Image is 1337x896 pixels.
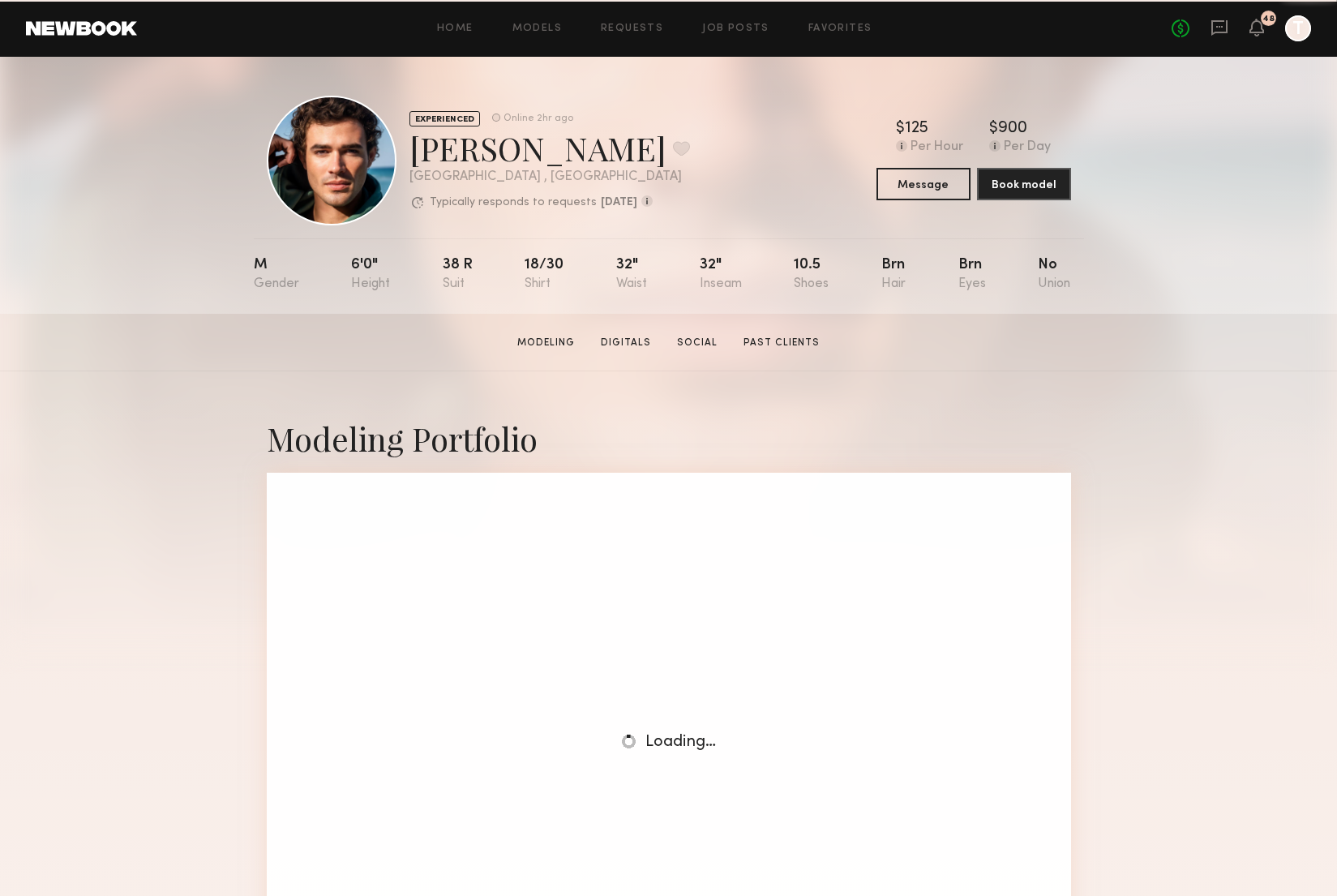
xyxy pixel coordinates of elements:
[443,258,473,291] div: 38 r
[409,111,480,126] div: EXPERIENCED
[409,126,690,169] div: [PERSON_NAME]
[671,336,724,350] a: Social
[512,24,562,34] a: Models
[1285,15,1311,41] a: T
[430,197,597,208] p: Typically responds to requests
[1004,140,1051,155] div: Per Day
[1262,15,1275,24] div: 48
[702,24,769,34] a: Job Posts
[254,258,299,291] div: M
[1038,258,1070,291] div: No
[896,121,905,137] div: $
[876,168,971,200] button: Message
[351,258,390,291] div: 6'0"
[958,258,986,291] div: Brn
[977,168,1071,200] button: Book model
[989,121,998,137] div: $
[645,735,716,750] span: Loading…
[794,258,829,291] div: 10.5
[616,258,647,291] div: 32"
[511,336,581,350] a: Modeling
[700,258,742,291] div: 32"
[911,140,963,155] div: Per Hour
[737,336,826,350] a: Past Clients
[601,24,663,34] a: Requests
[998,121,1027,137] div: 900
[594,336,658,350] a: Digitals
[905,121,928,137] div: 125
[504,114,573,124] div: Online 2hr ago
[881,258,906,291] div: Brn
[808,24,872,34] a: Favorites
[409,170,690,184] div: [GEOGRAPHIC_DATA] , [GEOGRAPHIC_DATA]
[525,258,564,291] div: 18/30
[267,417,1071,460] div: Modeling Portfolio
[437,24,474,34] a: Home
[601,197,637,208] b: [DATE]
